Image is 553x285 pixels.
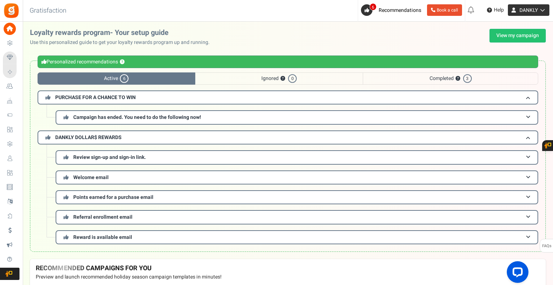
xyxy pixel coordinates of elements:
span: Welcome email [73,174,109,181]
button: ? [280,76,285,81]
span: Campaign has ended. You need to do the following now! [73,113,201,121]
span: PURCHASE FOR A CHANCE TO WIN [55,94,136,101]
a: Help [484,4,507,16]
span: Help [492,6,504,14]
span: 3 [463,74,472,83]
span: Review sign-up and sign-in link. [73,153,146,161]
span: 6 [120,74,129,83]
span: Reward is available email [73,233,132,241]
h3: Gratisfaction [22,4,74,18]
span: Points earned for a purchase email [73,193,153,201]
div: Personalized recommendations [38,55,538,68]
button: ? [456,76,460,81]
span: Referral enrollment email [73,213,132,221]
button: ? [120,60,125,64]
span: Completed [363,72,538,85]
a: Book a call [427,4,462,16]
a: View my campaign [489,29,546,43]
a: 6 Recommendations [361,4,424,16]
h2: Loyalty rewards program- Your setup guide [30,29,215,37]
span: Ignored [195,72,363,85]
span: FAQs [542,239,552,253]
img: Gratisfaction [3,3,19,19]
span: Active [38,72,195,85]
span: DANKLY DOLLAR$ REWARDS [55,134,122,141]
p: Preview and launch recommended holiday season campaign templates in minutes! [36,273,540,281]
h4: RECOMMENDED CAMPAIGNS FOR YOU [36,265,540,272]
p: Use this personalized guide to get your loyalty rewards program up and running. [30,39,215,46]
span: DANKLY [519,6,538,14]
span: Recommendations [379,6,421,14]
span: 6 [370,3,376,10]
span: 0 [288,74,297,83]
